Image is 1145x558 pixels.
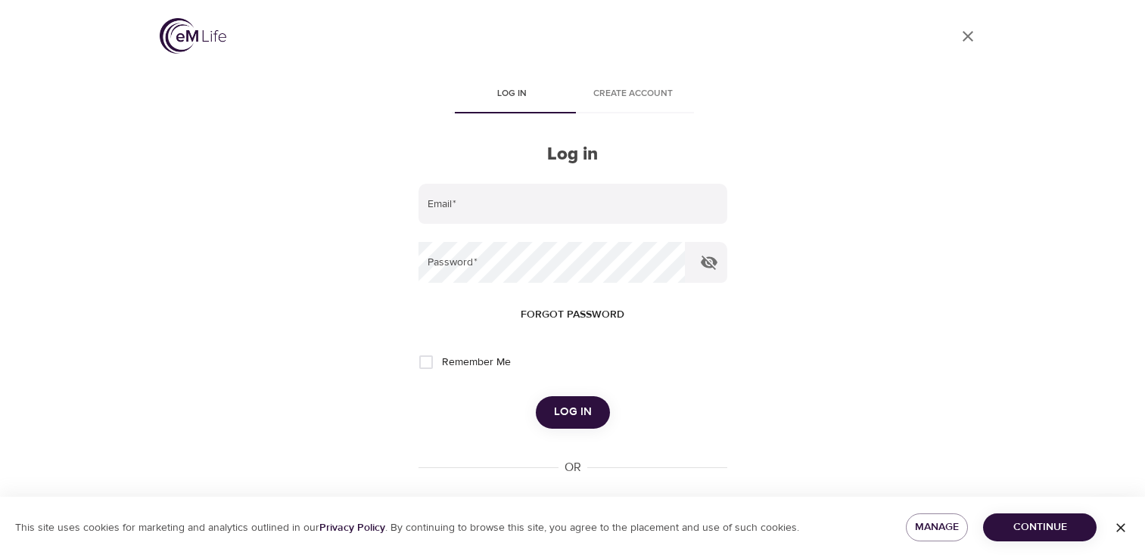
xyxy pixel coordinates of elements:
[582,86,685,102] span: Create account
[461,86,564,102] span: Log in
[536,396,610,428] button: Log in
[554,402,592,422] span: Log in
[918,518,957,537] span: Manage
[418,77,727,113] div: disabled tabs example
[995,518,1084,537] span: Continue
[983,513,1097,541] button: Continue
[558,459,587,476] div: OR
[418,144,727,166] h2: Log in
[906,513,969,541] button: Manage
[521,305,624,324] span: Forgot password
[515,301,630,329] button: Forgot password
[319,521,385,535] a: Privacy Policy
[442,355,511,370] span: Remember Me
[160,18,226,54] img: logo
[950,18,986,54] a: close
